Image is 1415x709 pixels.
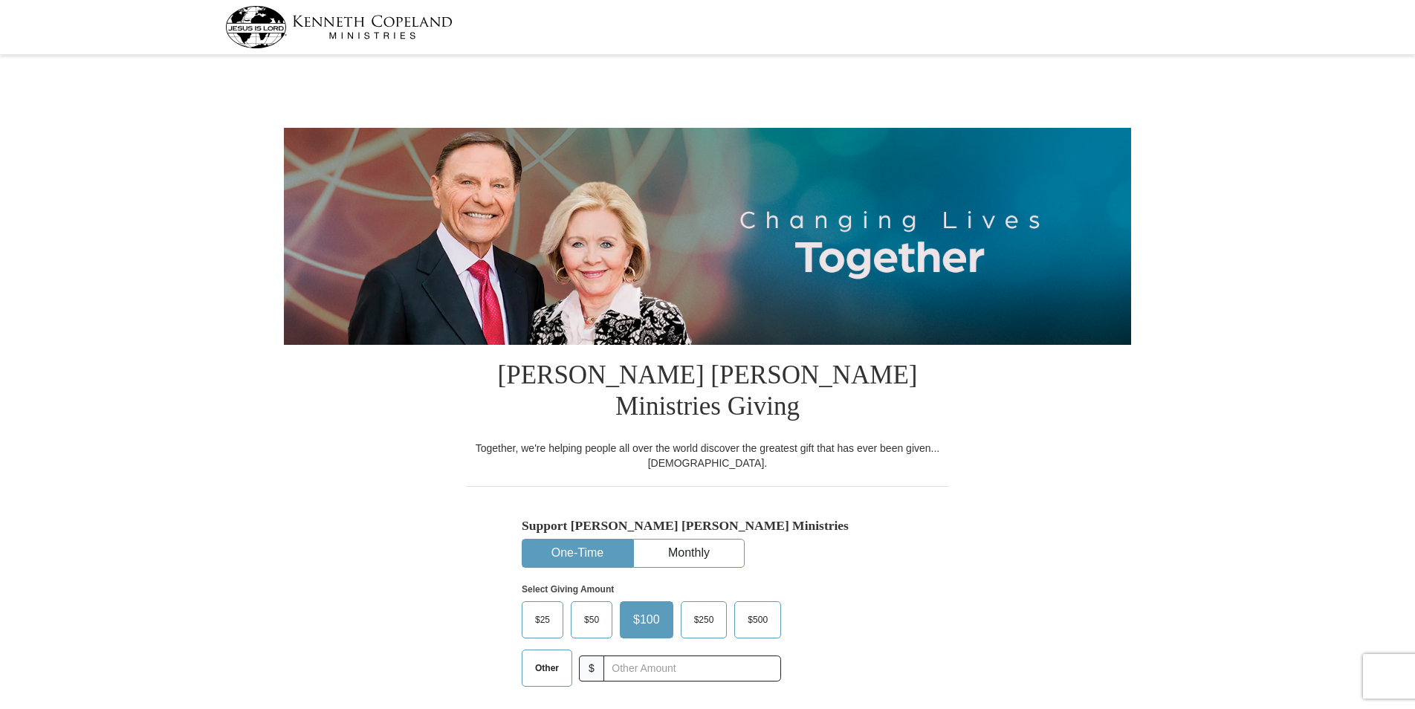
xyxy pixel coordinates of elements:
[577,609,606,631] span: $50
[528,609,557,631] span: $25
[603,655,781,682] input: Other Amount
[740,609,775,631] span: $500
[579,655,604,682] span: $
[522,540,632,567] button: One-Time
[528,657,566,679] span: Other
[466,441,949,470] div: Together, we're helping people all over the world discover the greatest gift that has ever been g...
[522,518,893,534] h5: Support [PERSON_NAME] [PERSON_NAME] Ministries
[626,609,667,631] span: $100
[225,6,453,48] img: kcm-header-logo.svg
[466,345,949,441] h1: [PERSON_NAME] [PERSON_NAME] Ministries Giving
[634,540,744,567] button: Monthly
[687,609,722,631] span: $250
[522,584,614,595] strong: Select Giving Amount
